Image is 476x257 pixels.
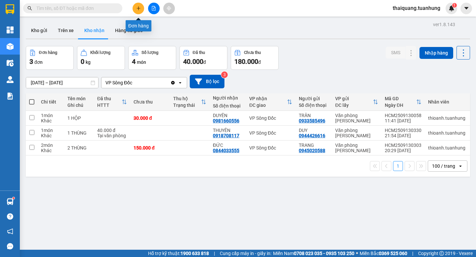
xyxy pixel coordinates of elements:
[234,58,258,65] span: 180.000
[453,3,456,8] span: 1
[38,24,43,29] span: phone
[335,103,373,108] div: ĐC lấy
[299,103,329,108] div: Số điện thoại
[432,163,455,169] div: 100 / trang
[183,58,203,65] span: 40.000
[105,79,132,86] div: VP Sông Đốc
[213,143,243,148] div: ĐỨC
[167,6,171,11] span: aim
[7,43,14,50] img: warehouse-icon
[258,60,261,65] span: đ
[428,130,465,136] div: thioanh.tuanhung
[460,3,472,14] button: caret-down
[203,60,206,65] span: đ
[97,96,122,101] div: Đã thu
[385,128,421,133] div: HCM2509130330
[449,5,455,11] img: icon-new-feature
[299,118,325,123] div: 0933585496
[27,6,32,11] span: search
[213,113,243,118] div: DUYÊN
[148,250,209,257] span: Hỗ trợ kỹ thuật:
[41,143,61,148] div: 2 món
[249,130,292,136] div: VP Sông Đốc
[110,22,148,38] button: Hàng đã giao
[38,4,94,13] b: [PERSON_NAME]
[148,3,160,14] button: file-add
[439,251,444,256] span: copyright
[67,145,91,150] div: 2 THÙNG
[463,5,469,11] span: caret-down
[41,118,61,123] div: Khác
[26,22,53,38] button: Kho gửi
[299,133,325,138] div: 0944426616
[231,46,279,70] button: Chưa thu180.000đ
[249,96,287,101] div: VP nhận
[385,133,421,138] div: 21:54 [DATE]
[335,96,373,101] div: VP gửi
[6,4,14,14] img: logo-vxr
[458,163,463,169] svg: open
[412,250,413,257] span: |
[41,133,61,138] div: Khác
[214,250,215,257] span: |
[90,50,110,55] div: Khối lượng
[385,118,421,123] div: 11:41 [DATE]
[419,47,453,59] button: Nhập hàng
[36,5,114,12] input: Tìm tên, số ĐT hoặc mã đơn
[249,145,292,150] div: VP Sông Đốc
[34,60,43,65] span: đơn
[335,128,378,138] div: Văn phòng [PERSON_NAME]
[387,4,446,12] span: thaiquang.tuanhung
[428,115,465,121] div: thioanh.tuanhung
[13,197,15,199] sup: 1
[385,96,416,101] div: Mã GD
[193,50,205,55] div: Đã thu
[137,60,146,65] span: món
[41,148,61,153] div: Khác
[170,93,210,111] th: Toggle SortBy
[299,128,329,133] div: DUY
[249,115,292,121] div: VP Sông Đốc
[81,58,84,65] span: 0
[213,95,243,101] div: Người nhận
[386,47,406,59] button: SMS
[294,251,354,256] strong: 0708 023 035 - 0935 103 250
[213,118,239,123] div: 0981660556
[39,50,57,55] div: Đơn hàng
[246,93,296,111] th: Toggle SortBy
[7,93,14,100] img: solution-icon
[7,243,13,249] span: message
[244,50,261,55] div: Chưa thu
[67,103,91,108] div: Ghi chú
[7,228,13,235] span: notification
[356,252,358,255] span: ⚪️
[7,198,14,205] img: warehouse-icon
[332,93,381,111] th: Toggle SortBy
[179,46,227,70] button: Đã thu40.000đ
[7,26,14,33] img: dashboard-icon
[3,41,79,52] b: GỬI : VP Sông Đốc
[26,46,74,70] button: Đơn hàng3đơn
[335,113,378,123] div: Văn phòng [PERSON_NAME]
[360,250,407,257] span: Miền Bắc
[26,77,98,88] input: Select a date range.
[220,250,271,257] span: Cung cấp máy in - giấy in:
[67,96,91,101] div: Tên món
[77,46,125,70] button: Khối lượng0kg
[385,148,421,153] div: 20:29 [DATE]
[7,76,14,83] img: warehouse-icon
[299,143,329,148] div: TRANG
[134,99,167,105] div: Chưa thu
[134,145,167,150] div: 150.000 đ
[7,213,13,220] span: question-circle
[41,99,61,105] div: Chi tiết
[379,251,407,256] strong: 0369 525 060
[433,21,455,28] div: ver 1.8.143
[133,3,144,14] button: plus
[141,50,158,55] div: Số lượng
[299,96,329,101] div: Người gửi
[273,250,354,257] span: Miền Nam
[128,46,176,70] button: Số lượng4món
[79,22,110,38] button: Kho nhận
[213,128,243,133] div: THUYÊN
